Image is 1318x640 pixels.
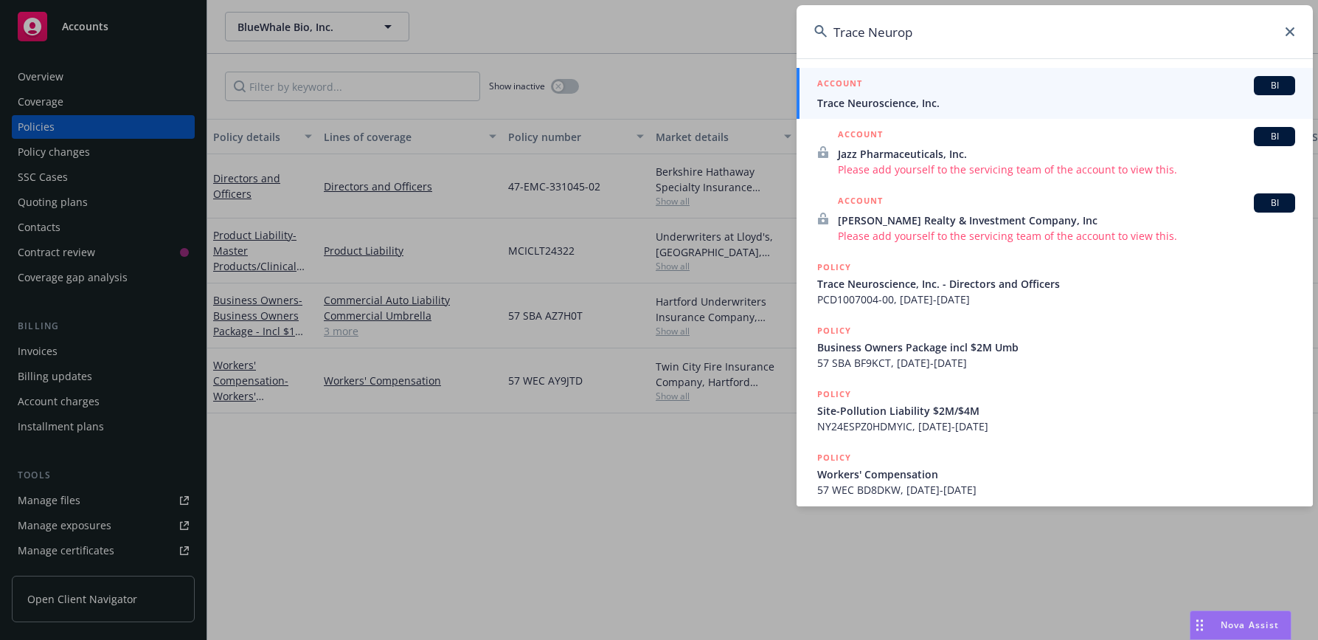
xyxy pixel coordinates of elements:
a: ACCOUNTBIJazz Pharmaceuticals, Inc.Please add yourself to the servicing team of the account to vi... [797,119,1313,185]
span: 57 WEC BD8DKW, [DATE]-[DATE] [817,482,1295,498]
input: Search... [797,5,1313,58]
h5: POLICY [817,387,851,402]
span: Business Owners Package incl $2M Umb [817,340,1295,355]
span: Please add yourself to the servicing team of the account to view this. [838,162,1295,177]
a: POLICYWorkers' Compensation57 WEC BD8DKW, [DATE]-[DATE] [797,442,1313,506]
span: Workers' Compensation [817,467,1295,482]
span: Nova Assist [1221,619,1279,631]
span: [PERSON_NAME] Realty & Investment Company, Inc [838,213,1295,228]
a: ACCOUNTBI[PERSON_NAME] Realty & Investment Company, IncPlease add yourself to the servicing team ... [797,185,1313,252]
div: Drag to move [1190,611,1209,639]
h5: POLICY [817,260,851,275]
span: NY24ESPZ0HDMYIC, [DATE]-[DATE] [817,419,1295,434]
span: Jazz Pharmaceuticals, Inc. [838,146,1295,162]
h5: POLICY [817,450,851,465]
a: POLICYSite-Pollution Liability $2M/$4MNY24ESPZ0HDMYIC, [DATE]-[DATE] [797,379,1313,442]
h5: ACCOUNT [817,76,862,94]
span: 57 SBA BF9KCT, [DATE]-[DATE] [817,355,1295,371]
span: BI [1260,196,1289,210]
span: Trace Neuroscience, Inc. [817,95,1295,111]
a: POLICYBusiness Owners Package incl $2M Umb57 SBA BF9KCT, [DATE]-[DATE] [797,315,1313,379]
span: Please add yourself to the servicing team of the account to view this. [838,228,1295,244]
a: POLICYTrace Neuroscience, Inc. - Directors and OfficersPCD1007004-00, [DATE]-[DATE] [797,252,1313,315]
span: BI [1260,130,1289,143]
h5: ACCOUNT [838,193,883,211]
a: ACCOUNTBITrace Neuroscience, Inc. [797,68,1313,119]
h5: ACCOUNT [838,127,883,145]
button: Nova Assist [1190,610,1291,640]
span: BI [1260,79,1289,92]
span: PCD1007004-00, [DATE]-[DATE] [817,292,1295,307]
h5: POLICY [817,323,851,338]
span: Site-Pollution Liability $2M/$4M [817,403,1295,419]
span: Trace Neuroscience, Inc. - Directors and Officers [817,276,1295,292]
